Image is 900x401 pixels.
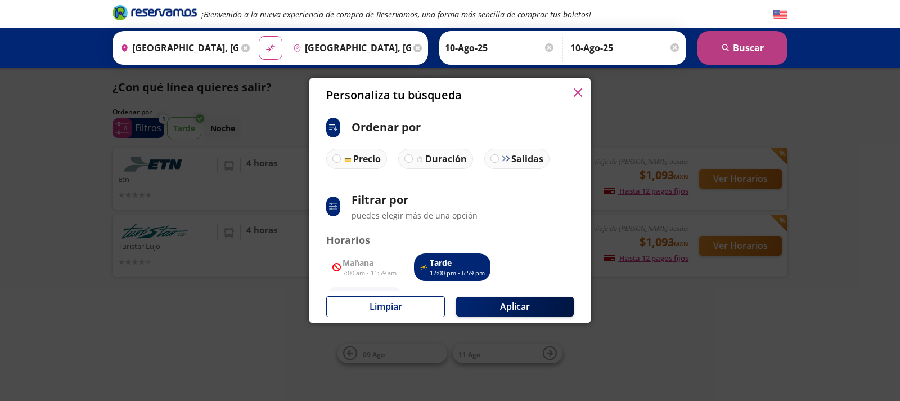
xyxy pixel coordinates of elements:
p: Filtrar por [352,191,478,208]
p: Salidas [511,152,543,166]
p: puedes elegir más de una opción [352,210,478,221]
a: Brand Logo [112,4,197,24]
button: English [773,7,787,21]
button: Tarde12:00 pm - 6:59 pm [414,253,490,282]
em: ¡Bienvenido a la nueva experiencia de compra de Reservamos, una forma más sencilla de comprar tus... [201,9,591,20]
input: Buscar Destino [289,34,411,62]
button: Noche7:00 pm - 11:59 pm [326,287,403,315]
p: Horarios [326,233,574,248]
p: Precio [353,152,381,166]
button: Aplicar [456,297,574,317]
p: Duración [425,152,467,166]
i: Brand Logo [112,4,197,21]
button: Buscar [697,31,787,65]
p: Ordenar por [352,119,421,136]
input: Opcional [570,34,681,62]
p: Tarde [430,257,485,269]
p: Personaliza tu búsqueda [326,87,462,104]
input: Elegir Fecha [445,34,555,62]
button: Madrugada12:00 am - 6:59 am [414,287,490,315]
input: Buscar Origen [116,34,238,62]
button: Limpiar [326,296,445,317]
button: Mañana7:00 am - 11:59 am [326,253,403,282]
p: Mañana [343,257,397,269]
p: 7:00 am - 11:59 am [343,269,397,278]
p: 12:00 pm - 6:59 pm [430,269,485,278]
